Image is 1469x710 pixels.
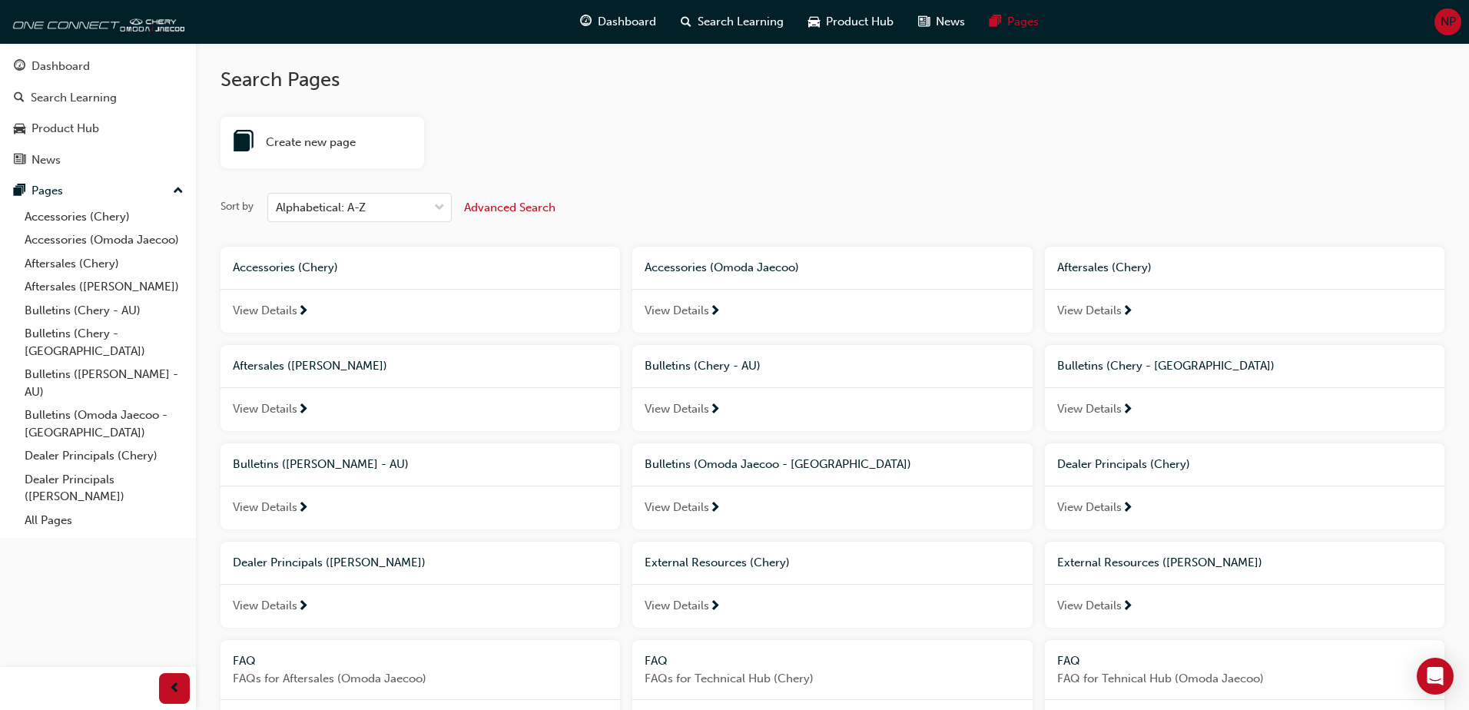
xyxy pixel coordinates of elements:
[18,509,190,532] a: All Pages
[645,359,761,373] span: Bulletins (Chery - AU)
[1434,8,1461,35] button: NP
[1057,359,1275,373] span: Bulletins (Chery - [GEOGRAPHIC_DATA])
[632,542,1032,628] a: External Resources (Chery)View Details
[221,247,620,333] a: Accessories (Chery)View Details
[233,132,254,154] span: book-icon
[645,670,1020,688] span: FAQs for Technical Hub (Chery)
[18,228,190,252] a: Accessories (Omoda Jaecoo)
[221,542,620,628] a: Dealer Principals ([PERSON_NAME])View Details
[464,201,555,214] span: Advanced Search
[709,502,721,516] span: next-icon
[18,299,190,323] a: Bulletins (Chery - AU)
[18,205,190,229] a: Accessories (Chery)
[276,199,366,217] div: Alphabetical: A-Z
[31,89,117,107] div: Search Learning
[233,400,297,418] span: View Details
[1441,13,1456,31] span: NP
[14,184,25,198] span: pages-icon
[796,6,906,38] a: car-iconProduct Hub
[221,345,620,431] a: Aftersales ([PERSON_NAME])View Details
[233,654,256,668] span: FAQ
[297,600,309,614] span: next-icon
[6,177,190,205] button: Pages
[464,193,555,222] button: Advanced Search
[297,403,309,417] span: next-icon
[233,302,297,320] span: View Details
[14,91,25,105] span: search-icon
[18,403,190,444] a: Bulletins (Omoda Jaecoo - [GEOGRAPHIC_DATA])
[1122,403,1133,417] span: next-icon
[18,322,190,363] a: Bulletins (Chery - [GEOGRAPHIC_DATA])
[233,597,297,615] span: View Details
[18,252,190,276] a: Aftersales (Chery)
[434,198,445,218] span: down-icon
[826,13,894,31] span: Product Hub
[18,468,190,509] a: Dealer Principals ([PERSON_NAME])
[1057,556,1262,569] span: External Resources ([PERSON_NAME])
[266,134,356,151] span: Create new page
[6,49,190,177] button: DashboardSearch LearningProduct HubNews
[1057,302,1122,320] span: View Details
[1045,443,1444,529] a: Dealer Principals (Chery)View Details
[32,120,99,138] div: Product Hub
[568,6,668,38] a: guage-iconDashboard
[221,199,254,214] div: Sort by
[1007,13,1039,31] span: Pages
[1122,305,1133,319] span: next-icon
[598,13,656,31] span: Dashboard
[709,403,721,417] span: next-icon
[233,359,387,373] span: Aftersales ([PERSON_NAME])
[645,654,668,668] span: FAQ
[698,13,784,31] span: Search Learning
[32,151,61,169] div: News
[645,597,709,615] span: View Details
[233,670,608,688] span: FAQs for Aftersales (Omoda Jaecoo)
[1057,499,1122,516] span: View Details
[632,443,1032,529] a: Bulletins (Omoda Jaecoo - [GEOGRAPHIC_DATA])View Details
[645,457,911,471] span: Bulletins (Omoda Jaecoo - [GEOGRAPHIC_DATA])
[681,12,691,32] span: search-icon
[936,13,965,31] span: News
[1045,345,1444,431] a: Bulletins (Chery - [GEOGRAPHIC_DATA])View Details
[709,305,721,319] span: next-icon
[173,181,184,201] span: up-icon
[645,302,709,320] span: View Details
[632,345,1032,431] a: Bulletins (Chery - AU)View Details
[169,679,181,698] span: prev-icon
[14,122,25,136] span: car-icon
[233,556,426,569] span: Dealer Principals ([PERSON_NAME])
[1057,400,1122,418] span: View Details
[709,600,721,614] span: next-icon
[8,6,184,37] img: oneconnect
[1417,658,1454,695] div: Open Intercom Messenger
[297,502,309,516] span: next-icon
[233,499,297,516] span: View Details
[14,154,25,168] span: news-icon
[221,443,620,529] a: Bulletins ([PERSON_NAME] - AU)View Details
[18,363,190,403] a: Bulletins ([PERSON_NAME] - AU)
[632,247,1032,333] a: Accessories (Omoda Jaecoo)View Details
[1057,260,1152,274] span: Aftersales (Chery)
[918,12,930,32] span: news-icon
[645,260,799,274] span: Accessories (Omoda Jaecoo)
[14,60,25,74] span: guage-icon
[668,6,796,38] a: search-iconSearch Learning
[1057,670,1432,688] span: FAQ for Tehnical Hub (Omoda Jaecoo)
[1057,597,1122,615] span: View Details
[18,444,190,468] a: Dealer Principals (Chery)
[18,275,190,299] a: Aftersales ([PERSON_NAME])
[990,12,1001,32] span: pages-icon
[580,12,592,32] span: guage-icon
[645,400,709,418] span: View Details
[1122,502,1133,516] span: next-icon
[6,114,190,143] a: Product Hub
[233,260,338,274] span: Accessories (Chery)
[297,305,309,319] span: next-icon
[977,6,1051,38] a: pages-iconPages
[6,52,190,81] a: Dashboard
[1057,654,1080,668] span: FAQ
[233,457,409,471] span: Bulletins ([PERSON_NAME] - AU)
[808,12,820,32] span: car-icon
